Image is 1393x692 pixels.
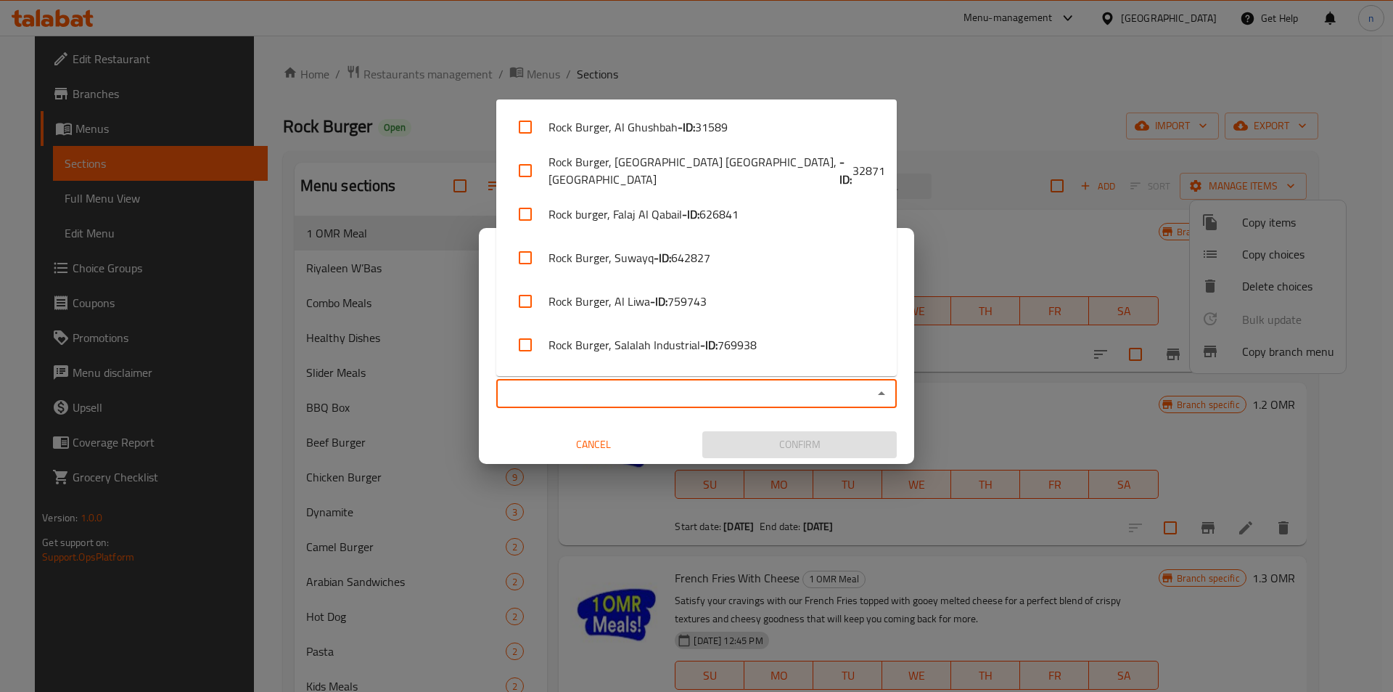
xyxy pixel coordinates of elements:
[502,436,685,454] span: Cancel
[496,280,897,323] li: Rock Burger, Al Liwa
[654,249,671,266] b: - ID:
[695,118,728,136] span: 31589
[496,323,897,367] li: Rock Burger, Salalah Industrial
[852,162,885,179] span: 32871
[667,293,707,310] span: 759743
[650,293,667,310] b: - ID:
[496,192,897,236] li: Rock burger, Falaj Al Qabail
[496,105,897,149] li: Rock Burger, Al Ghushbah
[700,336,718,354] b: - ID:
[678,118,695,136] b: - ID:
[718,336,757,354] span: 769938
[871,383,892,404] button: Close
[839,153,852,188] b: - ID:
[496,431,691,458] button: Cancel
[699,205,739,223] span: 626841
[671,249,710,266] span: 642827
[496,367,897,410] li: Rock Burger, shinas
[496,149,897,192] li: Rock Burger, [GEOGRAPHIC_DATA] [GEOGRAPHIC_DATA],[GEOGRAPHIC_DATA]
[496,236,897,280] li: Rock Burger, Suwayq
[682,205,699,223] b: - ID:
